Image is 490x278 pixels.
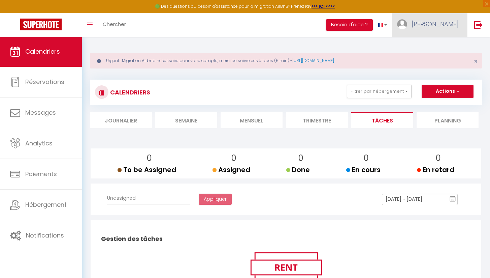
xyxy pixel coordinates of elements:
img: Super Booking [20,19,62,30]
li: Tâches [351,112,413,128]
img: logout [474,21,483,29]
span: Chercher [103,21,126,28]
span: En cours [346,165,381,174]
div: Urgent : Migration Airbnb nécessaire pour votre compte, merci de suivre ces étapes (5 min) - [90,53,482,68]
span: Assigned [213,165,250,174]
span: Hébergement [25,200,67,209]
span: En retard [417,165,454,174]
h3: CALENDRIERS [108,85,150,100]
input: Select Date Range [382,194,458,205]
p: 0 [123,152,176,165]
button: Appliquer [199,194,232,205]
a: [URL][DOMAIN_NAME] [292,58,334,63]
a: Chercher [98,13,131,37]
li: Planning [417,112,479,128]
button: Close [474,58,478,64]
li: Mensuel [221,112,283,128]
span: [PERSON_NAME] [412,20,459,28]
span: To be Assigned [118,165,176,174]
button: Filtrer par hébergement [347,85,412,98]
span: Done [286,165,310,174]
p: 0 [218,152,250,165]
span: Notifications [26,231,64,240]
button: Besoin d'aide ? [326,19,373,31]
p: 0 [422,152,454,165]
img: ... [397,19,407,29]
span: Réservations [25,78,64,86]
a: ... [PERSON_NAME] [392,13,467,37]
span: Analytics [25,139,53,147]
text: 10 [451,198,454,201]
li: Trimestre [286,112,348,128]
span: Calendriers [25,47,60,56]
p: 0 [352,152,381,165]
span: Paiements [25,170,57,178]
h2: Gestion des tâches [99,228,472,249]
button: Actions [422,85,473,98]
span: Messages [25,108,56,117]
p: 0 [292,152,310,165]
li: Journalier [90,112,152,128]
span: × [474,57,478,65]
li: Semaine [155,112,217,128]
a: >>> ICI <<<< [312,3,335,9]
